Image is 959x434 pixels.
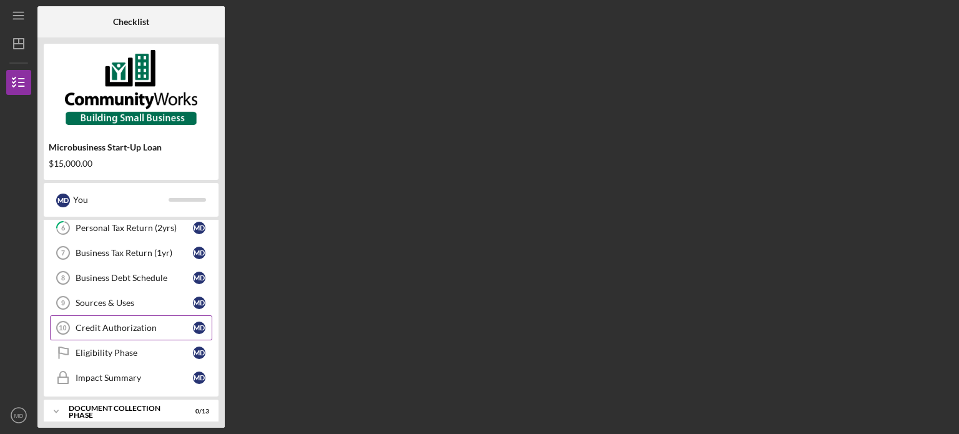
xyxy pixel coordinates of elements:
div: M D [193,272,205,284]
a: 7Business Tax Return (1yr)MD [50,240,212,265]
tspan: 8 [61,274,65,282]
div: Business Tax Return (1yr) [76,248,193,258]
a: 8Business Debt ScheduleMD [50,265,212,290]
div: Eligibility Phase [76,348,193,358]
b: Checklist [113,17,149,27]
div: M D [193,372,205,384]
a: 6Personal Tax Return (2yrs)MD [50,215,212,240]
div: M D [193,222,205,234]
div: M D [193,297,205,309]
div: Microbusiness Start-Up Loan [49,142,214,152]
div: Document Collection Phase [69,405,178,419]
a: 10Credit AuthorizationMD [50,315,212,340]
tspan: 10 [59,324,66,332]
div: $15,000.00 [49,159,214,169]
div: M D [193,347,205,359]
tspan: 7 [61,249,65,257]
div: M D [56,194,70,207]
div: You [73,189,169,210]
div: Business Debt Schedule [76,273,193,283]
div: 0 / 13 [187,408,209,415]
a: Eligibility PhaseMD [50,340,212,365]
a: 9Sources & UsesMD [50,290,212,315]
img: Product logo [44,50,219,125]
div: Sources & Uses [76,298,193,308]
text: MD [14,412,24,419]
div: Impact Summary [76,373,193,383]
div: M D [193,322,205,334]
div: Personal Tax Return (2yrs) [76,223,193,233]
button: MD [6,403,31,428]
tspan: 9 [61,299,65,307]
div: Credit Authorization [76,323,193,333]
tspan: 6 [61,224,66,232]
div: M D [193,247,205,259]
a: Impact SummaryMD [50,365,212,390]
